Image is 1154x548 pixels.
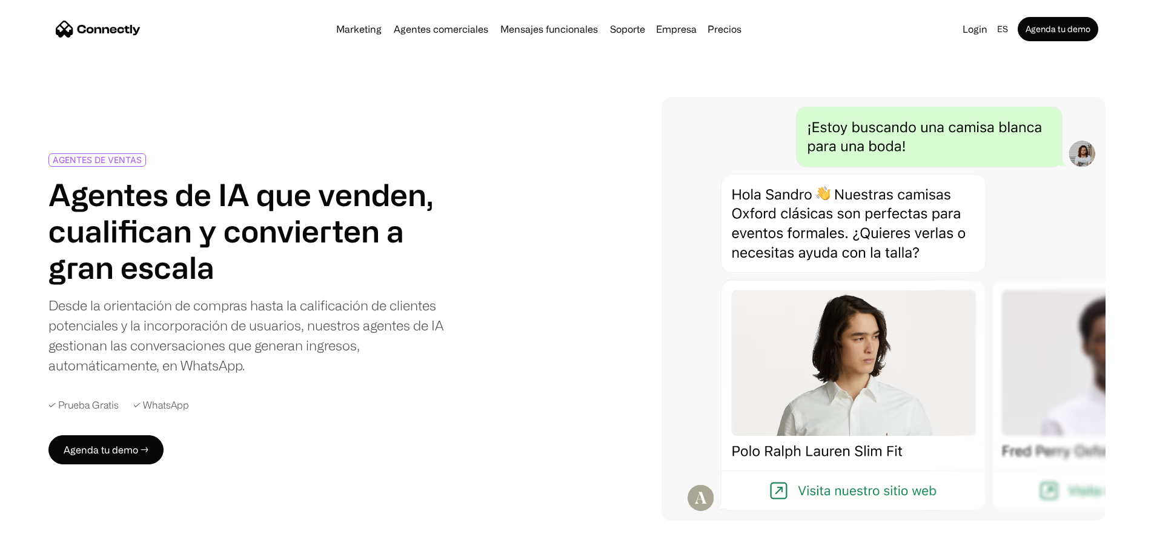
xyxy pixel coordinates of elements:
[331,24,386,34] a: Marketing
[1018,17,1098,41] a: Agenda tu demo
[24,527,73,544] ul: Language list
[12,526,73,544] aside: Language selected: Español
[703,24,746,34] a: Precios
[133,399,189,411] div: ✓ WhatsApp
[997,21,1008,38] div: es
[389,24,493,34] a: Agentes comerciales
[56,20,141,38] a: home
[48,435,164,464] a: Agenda tu demo →
[605,24,650,34] a: Soporte
[48,295,446,375] div: Desde la orientación de compras hasta la calificación de clientes potenciales y la incorporación ...
[496,24,603,34] a: Mensajes funcionales
[992,21,1015,38] div: es
[48,399,119,411] div: ✓ Prueba Gratis
[48,176,446,286] h1: Agentes de IA que venden, cualifican y convierten a gran escala
[656,21,697,38] div: Empresa
[53,155,142,164] div: AGENTES DE VENTAS
[652,21,700,38] div: Empresa
[958,21,992,38] a: Login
